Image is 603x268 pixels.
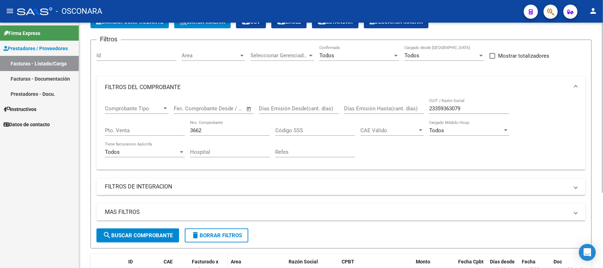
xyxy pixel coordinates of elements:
span: Todos [404,52,419,59]
span: Comprobante Tipo [105,105,162,112]
input: End date [203,105,237,112]
span: Datos de contacto [4,121,50,128]
span: CAE [164,259,173,264]
span: Razón Social [289,259,318,264]
input: Start date [174,105,197,112]
div: Open Intercom Messenger [579,244,596,261]
mat-panel-title: FILTROS DEL COMPROBANTE [105,83,569,91]
span: Area [182,52,239,59]
span: Buscar Comprobante [103,232,173,239]
span: Todos [429,127,444,134]
span: Todos [105,149,120,155]
mat-expansion-panel-header: FILTROS DEL COMPROBANTE [96,76,586,99]
span: Prestadores / Proveedores [4,45,68,52]
span: Fecha Cpbt [458,259,484,264]
mat-panel-title: MAS FILTROS [105,208,569,216]
span: Mostrar totalizadores [498,52,549,60]
mat-expansion-panel-header: FILTROS DE INTEGRACION [96,178,586,195]
span: Borrar Filtros [191,232,242,239]
span: Seleccionar Gerenciador [250,52,308,59]
span: CSV [242,19,260,25]
button: Borrar Filtros [185,228,248,243]
mat-icon: search [103,231,111,239]
span: Area [231,259,241,264]
span: CAE Válido [360,127,418,134]
button: Buscar Comprobante [96,228,179,243]
span: Monto [416,259,430,264]
span: - OSCONARA [56,4,102,19]
span: Estandar [318,19,353,25]
span: EXCEL [277,19,301,25]
mat-icon: delete [191,231,200,239]
span: Firma Express [4,29,40,37]
mat-panel-title: FILTROS DE INTEGRACION [105,183,569,191]
h3: Filtros [96,34,121,44]
span: Todos [319,52,334,59]
mat-expansion-panel-header: MAS FILTROS [96,204,586,221]
div: FILTROS DEL COMPROBANTE [96,99,586,170]
span: CPBT [342,259,354,264]
span: ID [128,259,133,264]
mat-icon: person [589,7,597,15]
span: Instructivos [4,105,36,113]
mat-icon: menu [6,7,14,15]
button: Open calendar [245,105,253,113]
